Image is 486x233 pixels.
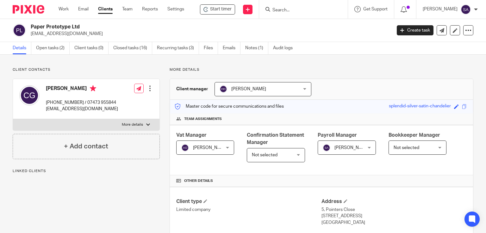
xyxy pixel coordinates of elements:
[13,5,44,14] img: Pixie
[461,4,471,15] img: svg%3E
[19,85,40,105] img: svg%3E
[181,144,189,152] img: svg%3E
[321,219,467,226] p: [GEOGRAPHIC_DATA]
[321,206,467,213] p: 5, Pointers Close
[220,85,227,93] img: svg%3E
[175,103,284,110] p: Master code for secure communications and files
[31,24,316,30] h2: Paper Prototype Ltd
[142,6,158,12] a: Reports
[78,6,89,12] a: Email
[13,42,31,54] a: Details
[204,42,218,54] a: Files
[157,42,199,54] a: Recurring tasks (3)
[272,8,329,13] input: Search
[36,42,70,54] a: Open tasks (2)
[13,67,160,72] p: Client contacts
[318,133,357,138] span: Payroll Manager
[31,31,387,37] p: [EMAIL_ADDRESS][DOMAIN_NAME]
[13,169,160,174] p: Linked clients
[389,133,440,138] span: Bookkeeper Manager
[176,133,207,138] span: Vat Manager
[90,85,96,92] i: Primary
[167,6,184,12] a: Settings
[389,103,451,110] div: splendid-silver-satin-chandelier
[210,6,232,13] span: Start timer
[193,146,228,150] span: [PERSON_NAME]
[363,7,388,11] span: Get Support
[323,144,330,152] img: svg%3E
[394,146,419,150] span: Not selected
[176,206,321,213] p: Limited company
[184,116,222,122] span: Team assignments
[46,99,118,106] p: [PHONE_NUMBER] / 07473 955844
[176,86,208,92] h3: Client manager
[170,67,473,72] p: More details
[273,42,297,54] a: Audit logs
[334,146,369,150] span: [PERSON_NAME]
[176,198,321,205] h4: Client type
[64,141,108,151] h4: + Add contact
[46,106,118,112] p: [EMAIL_ADDRESS][DOMAIN_NAME]
[113,42,152,54] a: Closed tasks (16)
[98,6,113,12] a: Clients
[423,6,458,12] p: [PERSON_NAME]
[74,42,109,54] a: Client tasks (0)
[122,6,133,12] a: Team
[59,6,69,12] a: Work
[200,4,235,15] div: Paper Prototype Ltd
[247,133,304,145] span: Confirmation Statement Manager
[184,178,213,183] span: Other details
[13,24,26,37] img: svg%3E
[252,153,277,157] span: Not selected
[223,42,240,54] a: Emails
[321,198,467,205] h4: Address
[245,42,268,54] a: Notes (1)
[231,87,266,91] span: [PERSON_NAME]
[397,25,433,35] a: Create task
[122,122,143,127] p: More details
[321,213,467,219] p: [STREET_ADDRESS]
[46,85,118,93] h4: [PERSON_NAME]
